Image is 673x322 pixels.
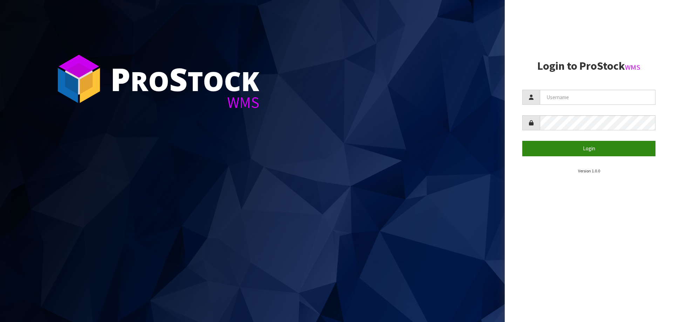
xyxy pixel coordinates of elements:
[110,95,259,110] div: WMS
[625,63,640,72] small: WMS
[578,168,600,173] small: Version 1.0.0
[110,63,259,95] div: ro tock
[53,53,105,105] img: ProStock Cube
[169,57,188,100] span: S
[522,60,655,72] h2: Login to ProStock
[110,57,130,100] span: P
[540,90,655,105] input: Username
[522,141,655,156] button: Login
